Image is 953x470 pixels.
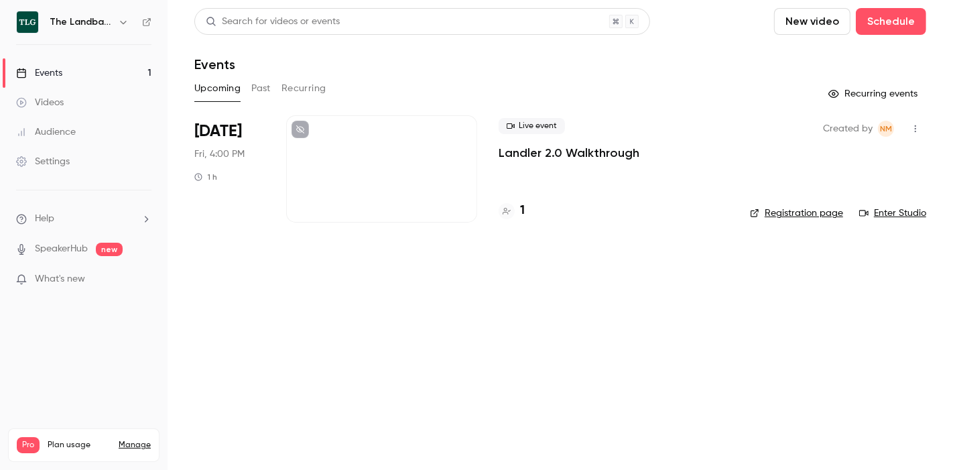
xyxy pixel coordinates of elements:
div: Sep 19 Fri, 4:00 PM (Europe/Rome) [194,115,265,223]
span: Help [35,212,54,226]
div: Videos [16,96,64,109]
button: Past [251,78,271,99]
div: Events [16,66,62,80]
a: Enter Studio [859,207,926,220]
h6: The Landbanking Group [50,15,113,29]
button: Recurring [281,78,326,99]
span: new [96,243,123,256]
div: Search for videos or events [206,15,340,29]
span: NM [880,121,892,137]
span: Live event [499,118,565,134]
a: Manage [119,440,151,451]
button: Upcoming [194,78,241,99]
button: New video [774,8,850,35]
span: Fri, 4:00 PM [194,148,245,161]
h1: Events [194,56,235,72]
span: [DATE] [194,121,242,142]
div: Settings [16,155,70,168]
button: Recurring events [822,83,926,105]
span: What's new [35,272,85,286]
span: Created by [823,121,873,137]
a: Landler 2.0 Walkthrough [499,145,639,161]
a: SpeakerHub [35,242,88,256]
span: Nicola Maglio [878,121,894,137]
li: help-dropdown-opener [16,212,151,226]
span: Pro [17,437,40,453]
img: The Landbanking Group [17,11,38,33]
h4: 1 [520,202,525,220]
span: Plan usage [48,440,111,451]
a: 1 [499,202,525,220]
button: Schedule [856,8,926,35]
div: 1 h [194,172,217,182]
div: Audience [16,125,76,139]
a: Registration page [750,207,843,220]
